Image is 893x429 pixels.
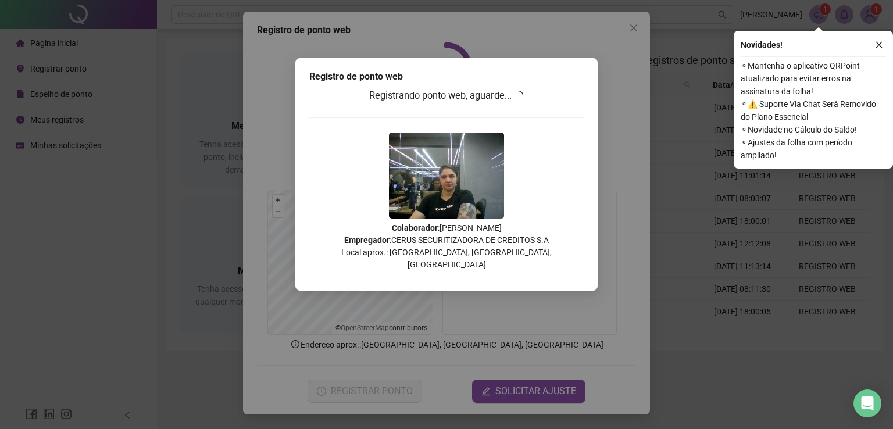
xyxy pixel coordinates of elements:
span: loading [514,90,524,101]
strong: Empregador [344,235,390,245]
span: close [875,41,883,49]
div: Open Intercom Messenger [853,389,881,417]
strong: Colaborador [392,223,438,233]
span: ⚬ Novidade no Cálculo do Saldo! [741,123,886,136]
span: Novidades ! [741,38,783,51]
div: Registro de ponto web [309,70,584,84]
p: : [PERSON_NAME] : CERUS SECURITIZADORA DE CREDITOS S.A Local aprox.: [GEOGRAPHIC_DATA], [GEOGRAPH... [309,222,584,271]
span: ⚬ Ajustes da folha com período ampliado! [741,136,886,162]
span: ⚬ Mantenha o aplicativo QRPoint atualizado para evitar erros na assinatura da folha! [741,59,886,98]
img: 9k= [389,133,504,219]
span: ⚬ ⚠️ Suporte Via Chat Será Removido do Plano Essencial [741,98,886,123]
h3: Registrando ponto web, aguarde... [309,88,584,103]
